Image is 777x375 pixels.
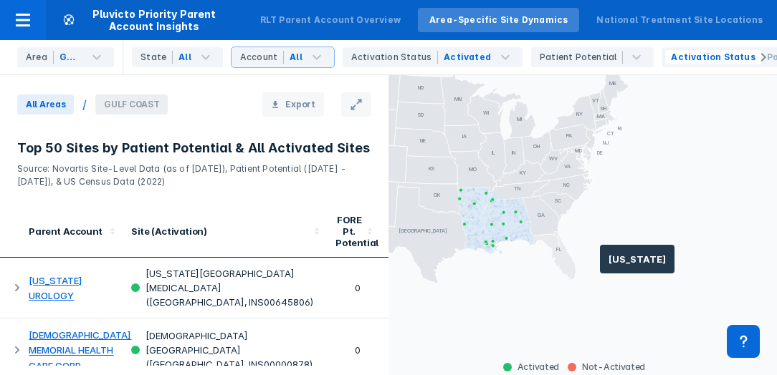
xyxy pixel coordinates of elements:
div: Contact Support [727,325,760,358]
div: Site (Activation) [131,225,310,237]
div: Account [240,51,284,64]
h3: Top 50 Sites by Patient Potential & All Activated Sites [17,140,371,157]
div: Activated [499,361,563,373]
a: [DEMOGRAPHIC_DATA] MEMORIAL HEALTH CARE CORP [29,329,131,371]
td: 0 [327,258,388,318]
span: GULF COAST [95,94,168,115]
p: Source: Novartis Site-Level Data (as of [DATE]), Patient Potential ([DATE] - [DATE]), & US Census... [17,157,371,188]
a: RLT Parent Account Overview [249,8,412,32]
span: Export [285,98,315,111]
a: National Treatment Site Locations [585,8,774,32]
a: [US_STATE] UROLOGY [29,275,82,301]
div: RLT Parent Account Overview [260,14,401,26]
div: [US_STATE][GEOGRAPHIC_DATA][MEDICAL_DATA] ([GEOGRAPHIC_DATA], INS00645806) [131,266,318,309]
div: All [178,51,191,64]
div: All [290,51,302,64]
span: All Areas [17,94,74,115]
div: GULF COAST [59,51,80,64]
span: Pluvicto Priority Parent Account Insights [46,8,246,32]
div: Parent Account [29,225,105,237]
div: Activation Status [351,51,438,64]
button: Activation Status [665,50,761,64]
div: National Treatment Site Locations [596,14,763,26]
div: Area-Specific Site Dynamics [429,14,568,26]
div: [DEMOGRAPHIC_DATA][GEOGRAPHIC_DATA] ([GEOGRAPHIC_DATA], INS00000878) [131,328,318,371]
a: Area-Specific Site Dynamics [418,8,579,32]
div: Patient Potential [540,51,623,64]
div: State [140,51,173,64]
button: Export [262,92,324,117]
div: / [82,97,87,112]
div: Not-Activated [563,361,649,373]
div: Area [26,51,54,64]
div: Activated [444,51,491,64]
span: Activation Status [671,51,755,64]
div: FORE Pt. Potential [335,214,363,248]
